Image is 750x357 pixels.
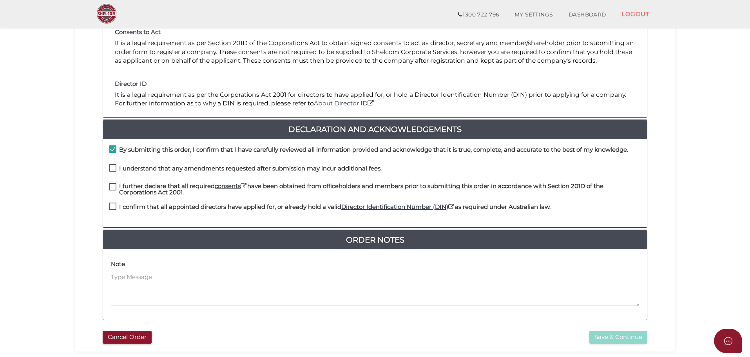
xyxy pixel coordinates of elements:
[589,331,647,344] button: Save & Continue
[115,81,635,87] h4: Director ID
[103,331,152,344] button: Cancel Order
[119,165,382,172] h4: I understand that any amendments requested after submission may incur additional fees.
[119,204,551,210] h4: I confirm that all appointed directors have applied for, or already hold a valid as required unde...
[103,234,647,246] a: Order Notes
[614,6,657,22] a: LOGOUT
[450,7,507,23] a: 1300 722 796
[714,329,742,353] button: Open asap
[341,203,455,210] a: Director Identification Number (DIN)
[119,147,628,153] h4: By submitting this order, I confirm that I have carefully reviewed all information provided and a...
[119,183,641,196] h4: I further declare that all required have been obtained from officeholders and members prior to su...
[561,7,614,23] a: DASHBOARD
[103,123,647,136] a: Declaration And Acknowledgements
[215,182,247,190] a: consents
[314,100,375,107] a: About Director ID
[115,91,635,108] p: It is a legal requirement as per the Corporations Act 2001 for directors to have applied for, or ...
[115,39,635,65] p: It is a legal requirement as per Section 201D of the Corporations Act to obtain signed consents t...
[111,261,125,268] h4: Note
[115,29,635,36] h4: Consents to Act
[507,7,561,23] a: MY SETTINGS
